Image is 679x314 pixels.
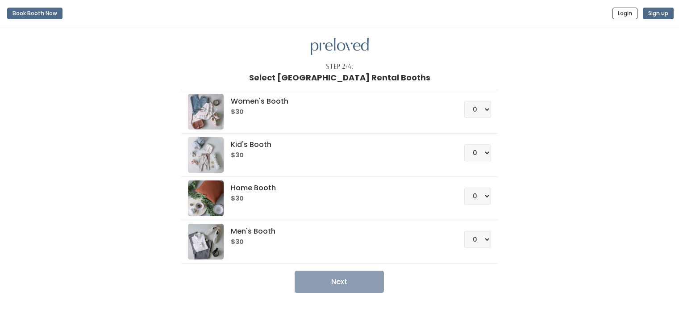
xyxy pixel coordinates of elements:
img: preloved logo [188,224,224,260]
h5: Women's Booth [231,97,443,105]
img: preloved logo [188,180,224,216]
img: preloved logo [311,38,369,55]
div: Step 2/4: [326,62,353,71]
h5: Men's Booth [231,227,443,235]
img: preloved logo [188,137,224,173]
h6: $30 [231,152,443,159]
h6: $30 [231,239,443,246]
button: Sign up [643,8,674,19]
a: Book Booth Now [7,4,62,23]
h6: $30 [231,109,443,116]
button: Login [612,8,637,19]
button: Next [295,271,384,293]
img: preloved logo [188,94,224,130]
h6: $30 [231,195,443,202]
button: Book Booth Now [7,8,62,19]
h1: Select [GEOGRAPHIC_DATA] Rental Booths [249,73,430,82]
h5: Home Booth [231,184,443,192]
h5: Kid's Booth [231,141,443,149]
